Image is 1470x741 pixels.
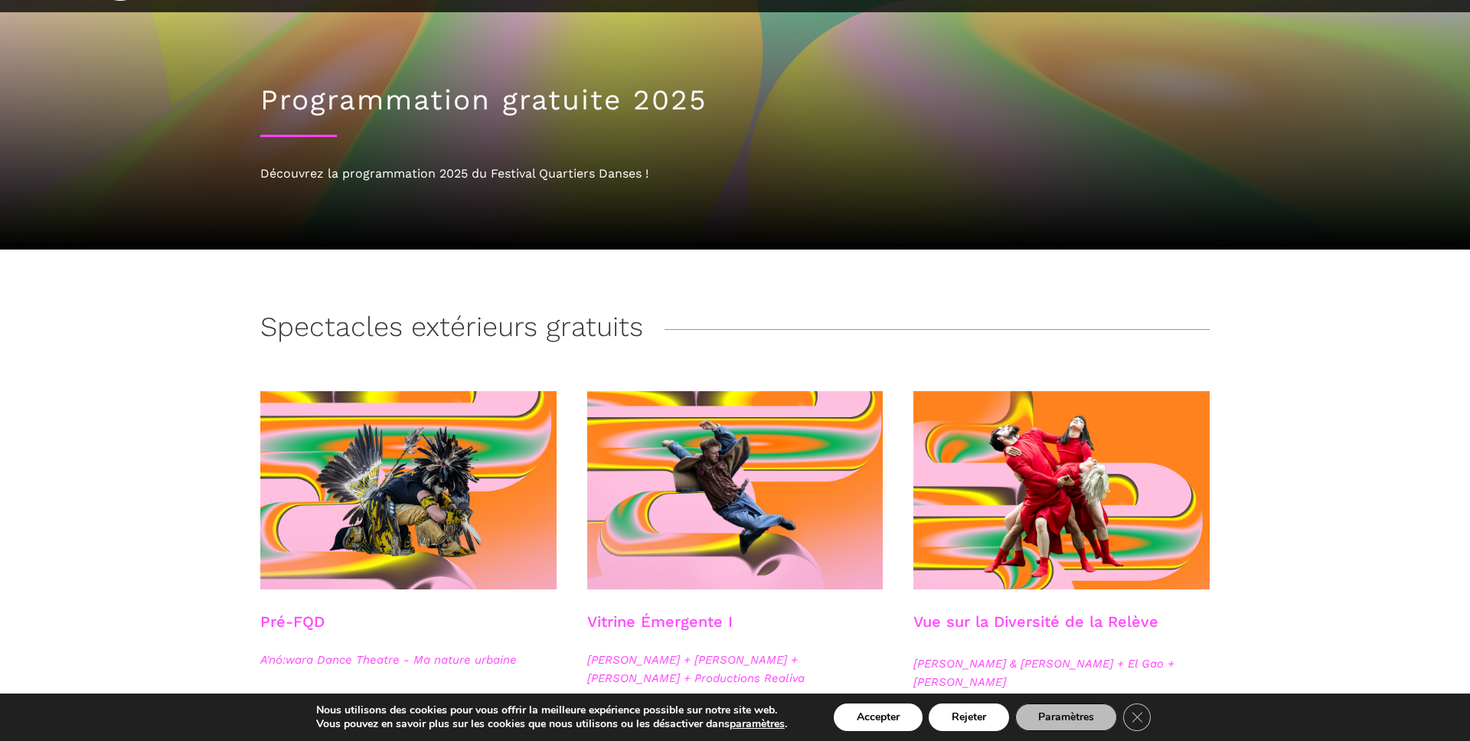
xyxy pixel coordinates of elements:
[316,717,787,731] p: Vous pouvez en savoir plus sur les cookies que nous utilisons ou les désactiver dans .
[1123,703,1151,731] button: Close GDPR Cookie Banner
[260,311,643,349] h3: Spectacles extérieurs gratuits
[587,651,884,687] span: [PERSON_NAME] + [PERSON_NAME] + [PERSON_NAME] + Productions Realiva
[260,612,325,651] h3: Pré-FQD
[834,703,923,731] button: Accepter
[1015,703,1117,731] button: Paramètres
[730,717,785,731] button: paramètres
[316,703,787,717] p: Nous utilisons des cookies pour vous offrir la meilleure expérience possible sur notre site web.
[913,654,1210,691] span: [PERSON_NAME] & [PERSON_NAME] + El Gao + [PERSON_NAME]
[587,612,733,651] h3: Vitrine Émergente I
[929,703,1009,731] button: Rejeter
[260,83,1210,117] h1: Programmation gratuite 2025
[260,164,1210,184] div: Découvrez la programmation 2025 du Festival Quartiers Danses !
[913,612,1158,651] h3: Vue sur la Diversité de la Relève
[260,651,557,669] span: A'nó:wara Dance Theatre - Ma nature urbaine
